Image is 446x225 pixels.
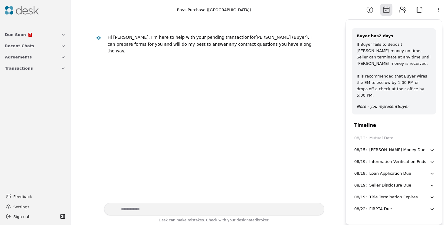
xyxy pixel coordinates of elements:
button: Sign out [4,212,58,221]
button: 08/12:Mutual Date [352,133,437,144]
button: Agreements [1,51,69,63]
div: Information Verification Ends [369,159,426,165]
div: FIRPTA Due [369,206,392,212]
button: 08/22:FIRPTA Due [352,203,437,215]
span: Agreements [5,54,32,60]
span: Feedback [13,194,62,200]
div: . I can prepare forms for you and will do my best to answer any contract questions you have along... [108,35,312,53]
button: 08/19:Title Termination Expires [352,192,437,203]
div: Bays Purchase ([GEOGRAPHIC_DATA]) [177,7,251,13]
textarea: Write your prompt here [104,203,324,215]
button: 08/15:[PERSON_NAME] Money Due [352,144,437,156]
span: Sign out [13,213,30,220]
div: 08/22 : [354,206,367,212]
div: 08/19 : [354,170,367,177]
div: Timeline [346,122,442,129]
div: 08/19 : [354,182,367,189]
p: Note - you represent Buyer [357,103,431,110]
div: 08/19 : [354,159,367,165]
div: [PERSON_NAME] (Buyer) [108,34,320,55]
button: Due Soon2 [1,29,69,40]
div: Loan Application Due [369,170,411,177]
button: Transactions [1,63,69,74]
button: Recent Chats [1,40,69,51]
div: 08/12 : [354,135,367,141]
div: Title Termination Expires [369,194,418,200]
button: 08/19:Seller Disclosure Due [352,180,437,191]
button: Settings [4,202,67,212]
span: Settings [13,204,29,210]
div: Seller Disclosure Due [369,182,412,189]
div: Hi [PERSON_NAME], I'm here to help with your pending transaction [108,35,250,40]
div: Mutual Date [369,135,394,141]
button: 08/19:Information Verification Ends [352,156,437,167]
div: [PERSON_NAME] Money Due [369,147,426,153]
div: for [250,35,255,40]
div: 08/19 : [354,194,367,200]
span: Transactions [5,65,33,71]
span: 2 [29,33,31,36]
span: Due Soon [5,31,26,38]
img: Desk [5,6,39,15]
span: Recent Chats [5,43,34,49]
div: Desk can make mistakes. Check with your broker. [104,217,324,225]
div: If Buyer fails to deposit [PERSON_NAME] money on time, Seller can terminate at any time until [PE... [357,41,431,98]
span: designated [237,218,257,222]
div: 08/15 : [354,147,367,153]
img: Desk [96,35,101,41]
button: 08/19:Loan Application Due [352,168,437,179]
button: Feedback [2,191,66,202]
